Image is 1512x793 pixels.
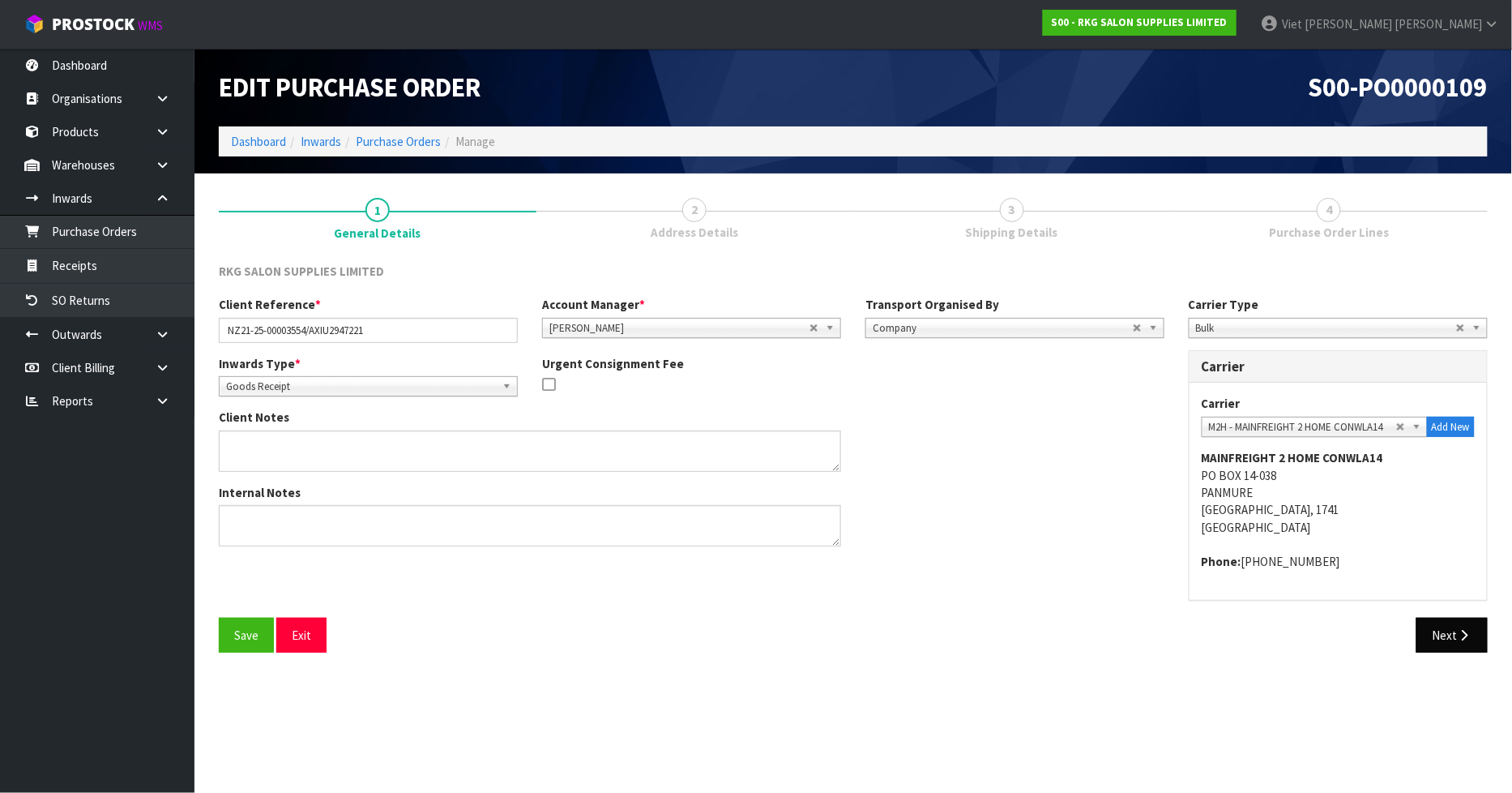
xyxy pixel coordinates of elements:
span: ProStock [52,14,135,35]
span: M2H - MAINFREIGHT 2 HOME CONWLA14 [1209,418,1396,437]
button: Save [219,618,274,653]
span: Goods Receipt [226,377,496,396]
span: S00-PO0000109 [1309,71,1488,104]
span: [PERSON_NAME] [1395,16,1482,32]
strong: MAINFREIGHT 2 HOME CONWLA14 [1202,450,1383,465]
h3: Carrier [1202,359,1475,375]
span: General Details [334,225,421,242]
a: Dashboard [231,134,286,149]
span: 4 [1317,198,1341,222]
small: WMS [138,18,163,33]
span: Bulk [1196,319,1456,338]
label: Carrier Type [1189,296,1259,313]
span: [PERSON_NAME] [549,319,809,338]
label: Urgent Consignment Fee [542,355,684,372]
button: Next [1416,618,1488,653]
address: PO BOX 14-038 PANMURE [GEOGRAPHIC_DATA], 1741 [GEOGRAPHIC_DATA] [1202,449,1475,536]
span: Shipping Details [966,224,1058,241]
label: Account Manager [542,296,645,313]
a: S00 - RKG SALON SUPPLIES LIMITED [1043,10,1237,36]
label: Transport Organised By [865,296,999,313]
span: 2 [682,198,707,222]
a: Purchase Orders [356,134,441,149]
button: Exit [276,618,327,653]
label: Client Notes [219,409,289,426]
span: Edit Purchase Order [219,71,481,104]
label: Client Reference [219,296,321,313]
span: General Details [219,251,1488,665]
span: Manage [455,134,495,149]
button: Add New [1427,417,1475,438]
label: Internal Notes [219,484,301,501]
input: Client Reference [219,318,518,343]
span: Address Details [651,224,738,241]
label: Carrier [1202,395,1241,412]
strong: S00 - RKG SALON SUPPLIES LIMITED [1052,15,1228,29]
span: Purchase Order Lines [1269,224,1389,241]
span: Viet [PERSON_NAME] [1282,16,1392,32]
span: 3 [1000,198,1024,222]
img: cube-alt.png [24,14,45,34]
address: [PHONE_NUMBER] [1202,553,1475,570]
span: RKG SALON SUPPLIES LIMITED [219,264,384,279]
span: Company [873,319,1133,338]
strong: phone [1202,554,1241,569]
a: Inwards [301,134,341,149]
span: 1 [365,198,390,222]
label: Inwards Type [219,355,301,372]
